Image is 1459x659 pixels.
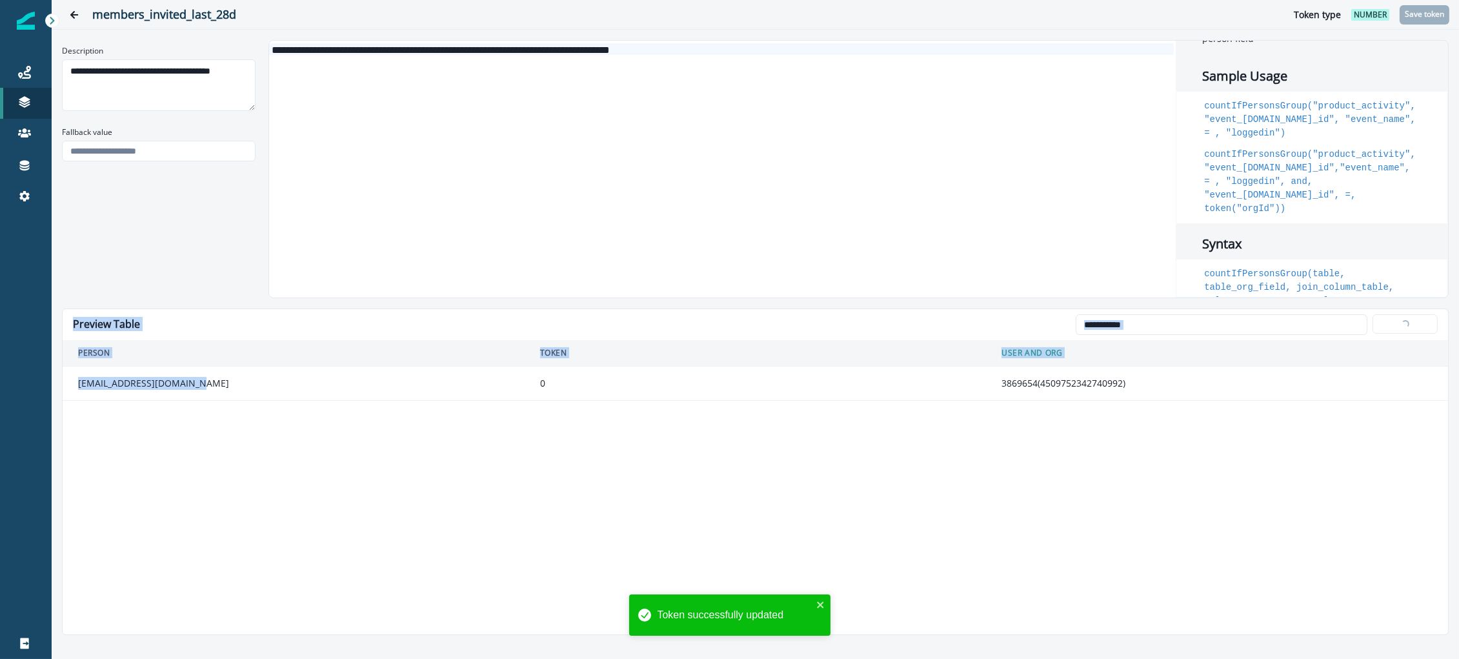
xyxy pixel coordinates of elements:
[1294,8,1341,21] p: Token type
[658,607,812,623] div: Token successfully updated
[1202,267,1422,335] code: countIfPersonsGroup(table, table_org_field, join_column_table, column0, operator0, value0, ...[co...
[540,377,971,390] div: 0
[62,127,112,138] p: Fallback value
[1202,148,1422,216] code: countIfPersonsGroup("product_activity", "event_[DOMAIN_NAME]_id","event_name", = , "loggedin", an...
[816,600,825,610] button: close
[1405,10,1444,19] p: Save token
[92,8,1268,22] h2: members_invited_last_28d
[525,340,987,367] th: Token
[1176,228,1447,259] h2: Syntax
[986,367,1448,401] td: 3869654 ( 4509752342740992 )
[62,45,103,57] p: Description
[63,340,525,367] th: Person
[68,313,145,336] h2: Preview Table
[1400,5,1449,25] button: Save token
[1176,61,1447,92] h2: Sample Usage
[61,2,87,28] button: Go back
[63,367,525,401] td: [EMAIL_ADDRESS][DOMAIN_NAME]
[1202,99,1422,140] code: countIfPersonsGroup("product_activity", "event_[DOMAIN_NAME]_id", "event_name", = , "loggedin")
[1351,9,1389,21] span: number
[17,12,35,30] img: Inflection
[986,340,1448,367] th: User and Org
